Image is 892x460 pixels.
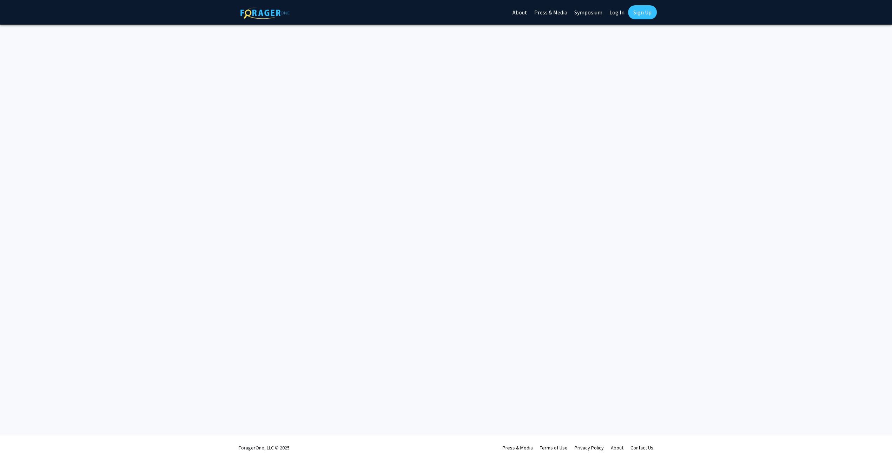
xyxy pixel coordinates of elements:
a: About [611,445,623,451]
a: Press & Media [503,445,533,451]
img: ForagerOne Logo [240,7,290,19]
a: Terms of Use [540,445,568,451]
div: ForagerOne, LLC © 2025 [239,435,290,460]
a: Privacy Policy [575,445,604,451]
a: Sign Up [628,5,657,19]
a: Contact Us [631,445,653,451]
